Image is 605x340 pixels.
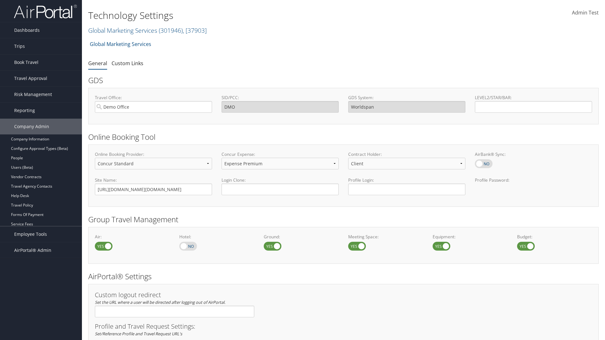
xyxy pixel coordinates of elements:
[14,87,52,102] span: Risk Management
[14,242,51,258] span: AirPortal® Admin
[14,22,40,38] span: Dashboards
[348,94,465,101] label: GDS System:
[14,226,47,242] span: Employee Tools
[222,151,339,157] label: Concur Expense:
[90,38,151,50] a: Global Marketing Services
[95,292,254,298] h3: Custom logout redirect
[475,177,592,195] label: Profile Password:
[179,234,254,240] label: Hotel:
[88,9,429,22] h1: Technology Settings
[475,94,592,101] label: LEVEL2/STAR/BAR:
[88,271,599,282] h2: AirPortal® Settings
[14,71,47,86] span: Travel Approval
[348,177,465,195] label: Profile Login:
[572,3,599,23] a: Admin Test
[264,234,339,240] label: Ground:
[572,9,599,16] span: Admin Test
[95,94,212,101] label: Travel Office:
[88,75,594,86] h2: GDS
[14,119,49,134] span: Company Admin
[95,331,182,337] em: Set/Reference Profile and Travel Request URL's
[348,151,465,157] label: Contract Holder:
[348,234,423,240] label: Meeting Space:
[475,151,592,157] label: AirBank® Sync:
[95,234,170,240] label: Air:
[159,26,183,35] span: ( 301946 )
[517,234,592,240] label: Budget:
[222,94,339,101] label: SID/PCC:
[95,177,212,183] label: Site Name:
[88,26,207,35] a: Global Marketing Services
[222,177,339,183] label: Login Clone:
[183,26,207,35] span: , [ 37903 ]
[14,54,38,70] span: Book Travel
[14,4,77,19] img: airportal-logo.png
[14,38,25,54] span: Trips
[88,214,599,225] h2: Group Travel Management
[88,132,599,142] h2: Online Booking Tool
[475,159,493,168] label: AirBank® Sync
[348,184,465,195] input: Profile Login:
[112,60,143,67] a: Custom Links
[88,60,107,67] a: General
[95,151,212,157] label: Online Booking Provider:
[14,103,35,118] span: Reporting
[433,234,508,240] label: Equipment:
[95,323,592,330] h3: Profile and Travel Request Settings:
[95,299,225,305] em: Set the URL where a user will be directed after logging out of AirPortal.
